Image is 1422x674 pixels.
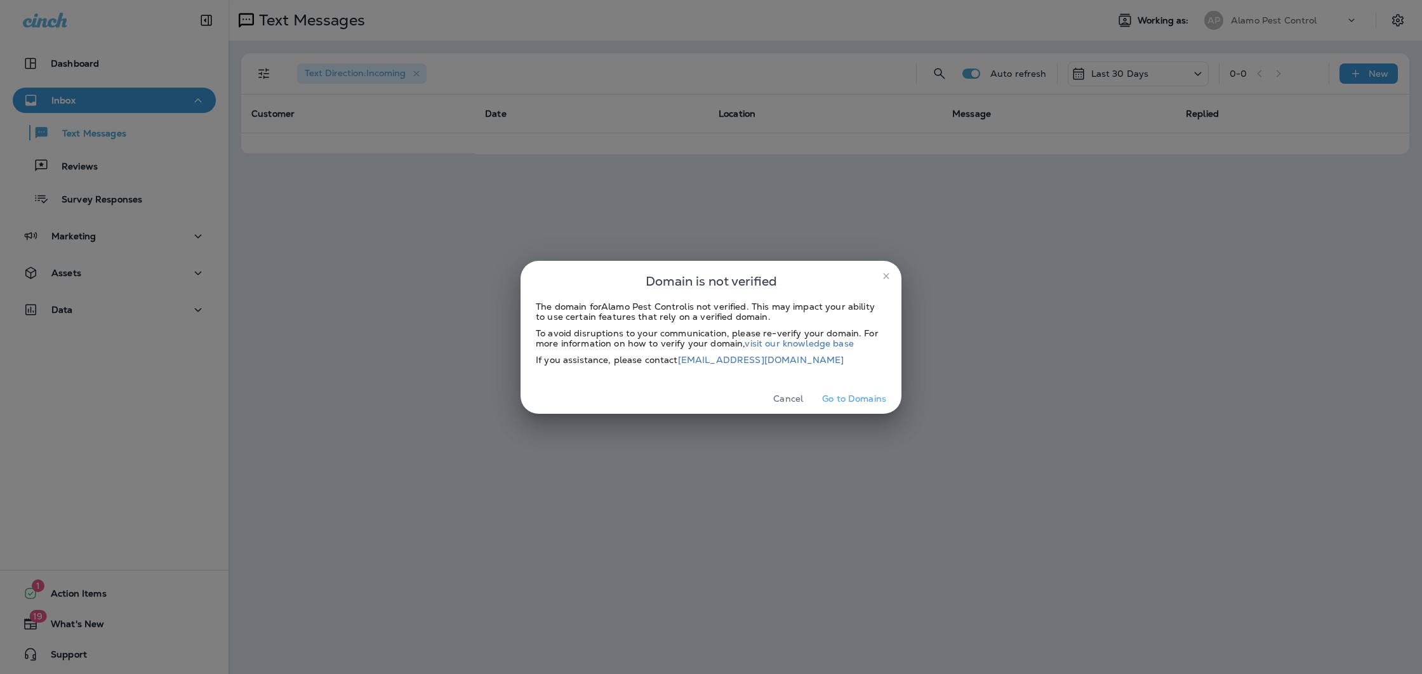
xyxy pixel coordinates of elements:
[536,355,886,365] div: If you assistance, please contact
[678,354,844,366] a: [EMAIL_ADDRESS][DOMAIN_NAME]
[536,328,886,348] div: To avoid disruptions to your communication, please re-verify your domain. For more information on...
[876,266,896,286] button: close
[536,301,886,322] div: The domain for Alamo Pest Control is not verified. This may impact your ability to use certain fe...
[764,389,812,409] button: Cancel
[745,338,853,349] a: visit our knowledge base
[646,271,777,291] span: Domain is not verified
[817,389,891,409] button: Go to Domains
